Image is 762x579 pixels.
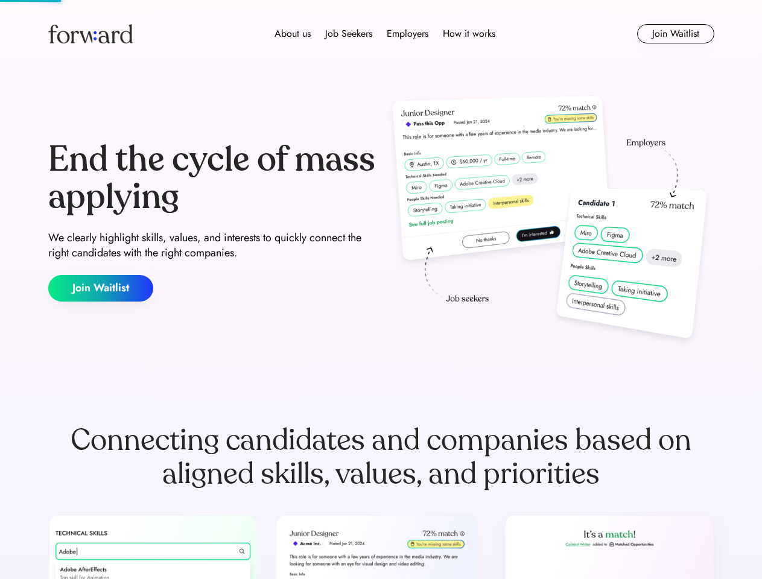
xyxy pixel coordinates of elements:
img: hero-image.png [386,92,714,351]
div: How it works [443,27,495,41]
div: Employers [387,27,428,41]
button: Join Waitlist [48,275,153,302]
div: About us [275,27,311,41]
img: Forward logo [48,24,133,43]
div: End the cycle of mass applying [48,141,376,215]
button: Join Waitlist [637,24,714,43]
div: Connecting candidates and companies based on aligned skills, values, and priorities [48,423,714,491]
div: We clearly highlight skills, values, and interests to quickly connect the right candidates with t... [48,230,376,261]
div: Job Seekers [325,27,372,41]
